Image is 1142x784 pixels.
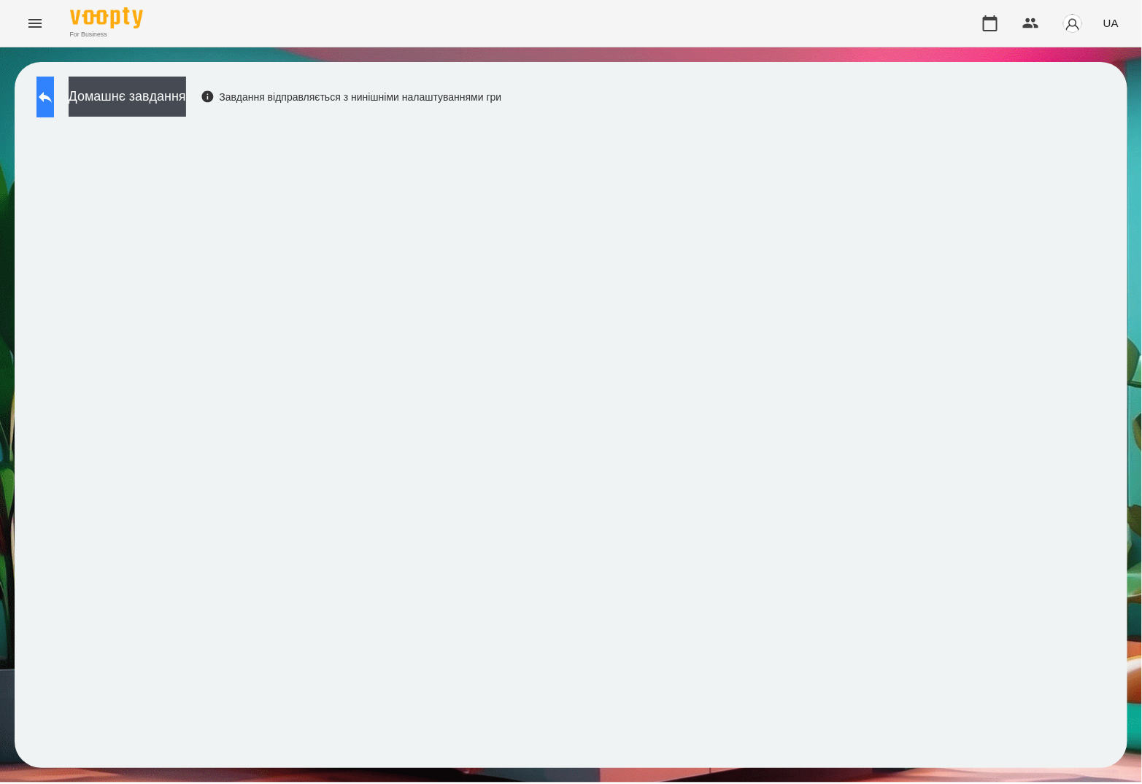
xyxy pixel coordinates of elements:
img: avatar_s.png [1062,13,1083,34]
span: UA [1103,15,1119,31]
div: Завдання відправляється з нинішніми налаштуваннями гри [201,90,502,104]
button: Menu [18,6,53,41]
span: For Business [70,30,143,39]
button: Домашнє завдання [69,77,186,117]
button: UA [1097,9,1124,36]
img: Voopty Logo [70,7,143,28]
